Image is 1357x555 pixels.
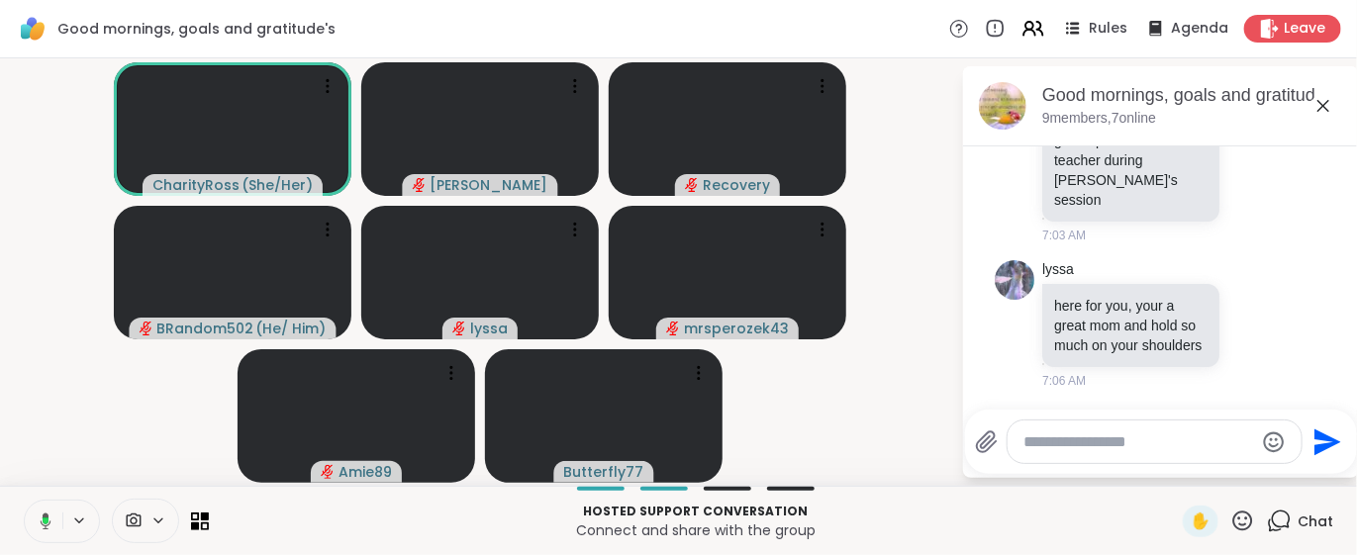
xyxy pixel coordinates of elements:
span: lyssa [470,319,508,338]
span: Recovery [703,175,770,195]
span: [PERSON_NAME] [431,175,548,195]
span: audio-muted [413,178,427,192]
p: here for you, your a great mom and hold so much on your shoulders [1054,296,1208,355]
span: Amie89 [339,462,392,482]
span: 7:06 AM [1042,372,1086,390]
span: ( He/ Him ) [256,319,327,338]
span: Chat [1298,511,1333,531]
p: Connect and share with the group [221,520,1171,540]
span: audio-muted [685,178,699,192]
div: Good mornings, goals and gratitude's, [DATE] [1042,83,1343,108]
span: mrsperozek43 [684,319,789,338]
button: Emoji picker [1262,430,1286,454]
img: Good mornings, goals and gratitude's, Sep 09 [979,82,1026,130]
span: CharityRoss [152,175,240,195]
span: Rules [1089,19,1127,39]
span: BRandom502 [157,319,254,338]
img: https://sharewell-space-live.sfo3.digitaloceanspaces.com/user-generated/666f9ab0-b952-44c3-ad34-f... [995,260,1034,300]
span: 7:03 AM [1042,227,1086,244]
p: Hosted support conversation [221,503,1171,520]
textarea: Type your message [1023,432,1254,452]
span: ( She/Her ) [242,175,313,195]
span: audio-muted [452,322,466,335]
img: ShareWell Logomark [16,12,49,46]
a: lyssa [1042,260,1074,280]
span: Butterfly77 [564,462,644,482]
p: 9 members, 7 online [1042,109,1156,129]
span: audio-muted [140,322,153,335]
span: ✋ [1191,509,1211,533]
span: audio-muted [321,465,335,479]
button: Send [1303,419,1347,464]
span: Leave [1284,19,1325,39]
span: audio-muted [666,322,680,335]
span: Agenda [1171,19,1228,39]
span: Good mornings, goals and gratitude's [57,19,336,39]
